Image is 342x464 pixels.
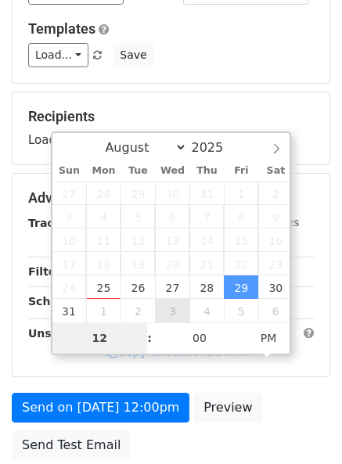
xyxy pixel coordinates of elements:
[224,228,258,252] span: August 15, 2025
[28,189,314,207] h5: Advanced
[28,108,314,149] div: Loading...
[28,217,81,229] strong: Tracking
[155,299,189,322] span: September 3, 2025
[28,265,68,278] strong: Filters
[106,345,247,359] a: Copy unsubscribe link
[12,430,131,460] a: Send Test Email
[86,205,121,228] span: August 4, 2025
[155,205,189,228] span: August 6, 2025
[28,295,85,308] strong: Schedule
[121,205,155,228] span: August 5, 2025
[189,299,224,322] span: September 4, 2025
[12,393,189,423] a: Send on [DATE] 12:00pm
[224,275,258,299] span: August 29, 2025
[189,252,224,275] span: August 21, 2025
[187,140,243,155] input: Year
[258,299,293,322] span: September 6, 2025
[147,322,152,354] span: :
[258,275,293,299] span: August 30, 2025
[155,182,189,205] span: July 30, 2025
[52,299,87,322] span: August 31, 2025
[189,166,224,176] span: Thu
[155,166,189,176] span: Wed
[52,182,87,205] span: July 27, 2025
[224,182,258,205] span: August 1, 2025
[224,166,258,176] span: Fri
[224,205,258,228] span: August 8, 2025
[86,275,121,299] span: August 25, 2025
[189,275,224,299] span: August 28, 2025
[86,182,121,205] span: July 28, 2025
[86,252,121,275] span: August 18, 2025
[189,205,224,228] span: August 7, 2025
[152,322,247,354] input: Minute
[155,275,189,299] span: August 27, 2025
[224,252,258,275] span: August 22, 2025
[86,166,121,176] span: Mon
[28,20,95,37] a: Templates
[121,166,155,176] span: Tue
[189,182,224,205] span: July 31, 2025
[86,299,121,322] span: September 1, 2025
[224,299,258,322] span: September 5, 2025
[52,252,87,275] span: August 17, 2025
[52,275,87,299] span: August 24, 2025
[258,228,293,252] span: August 16, 2025
[189,228,224,252] span: August 14, 2025
[52,228,87,252] span: August 10, 2025
[258,166,293,176] span: Sat
[113,43,153,67] button: Save
[258,182,293,205] span: August 2, 2025
[121,182,155,205] span: July 29, 2025
[247,322,290,354] span: Click to toggle
[52,166,87,176] span: Sun
[52,205,87,228] span: August 3, 2025
[52,322,148,354] input: Hour
[28,108,314,125] h5: Recipients
[193,393,262,423] a: Preview
[264,389,342,464] iframe: Chat Widget
[121,275,155,299] span: August 26, 2025
[86,228,121,252] span: August 11, 2025
[121,252,155,275] span: August 19, 2025
[258,252,293,275] span: August 23, 2025
[155,228,189,252] span: August 13, 2025
[121,299,155,322] span: September 2, 2025
[155,252,189,275] span: August 20, 2025
[28,43,88,67] a: Load...
[28,327,105,340] strong: Unsubscribe
[121,228,155,252] span: August 12, 2025
[258,205,293,228] span: August 9, 2025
